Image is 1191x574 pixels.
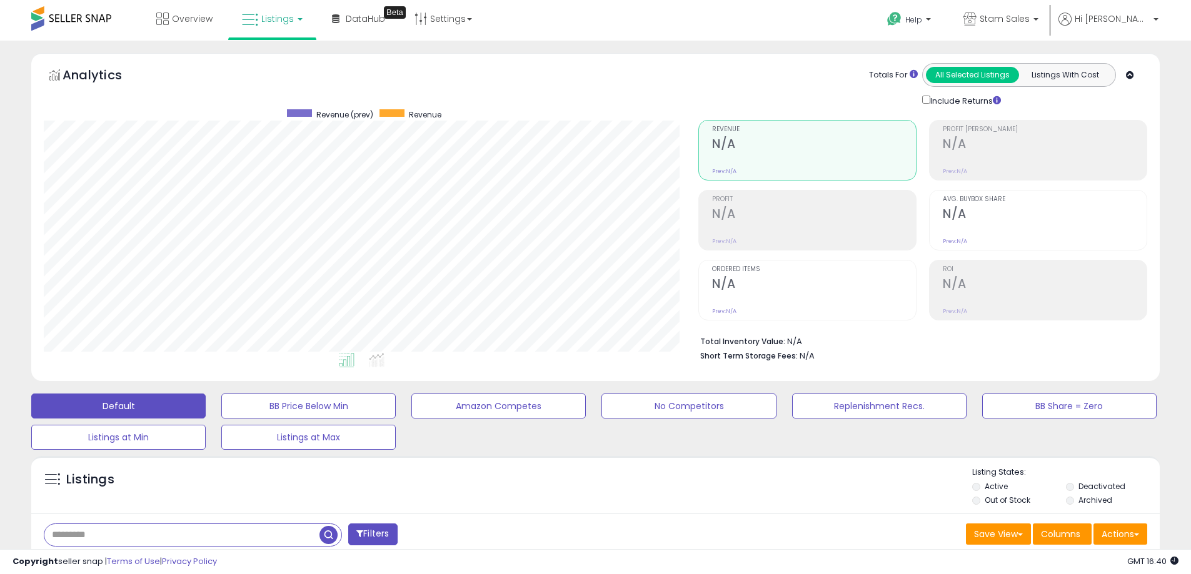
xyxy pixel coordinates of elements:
[712,126,916,133] span: Revenue
[411,393,586,418] button: Amazon Competes
[162,555,217,567] a: Privacy Policy
[943,126,1147,133] span: Profit [PERSON_NAME]
[712,266,916,273] span: Ordered Items
[943,196,1147,203] span: Avg. Buybox Share
[261,12,294,25] span: Listings
[172,12,213,25] span: Overview
[877,2,943,41] a: Help
[1058,12,1158,41] a: Hi [PERSON_NAME]
[1127,555,1178,567] span: 2025-08-14 16:40 GMT
[1041,528,1080,540] span: Columns
[1018,67,1112,83] button: Listings With Cost
[712,307,736,315] small: Prev: N/A
[601,393,776,418] button: No Competitors
[985,481,1008,492] label: Active
[712,167,736,175] small: Prev: N/A
[1075,12,1150,25] span: Hi [PERSON_NAME]
[346,12,385,25] span: DataHub
[887,11,902,27] i: Get Help
[943,266,1147,273] span: ROI
[63,66,146,87] h5: Analytics
[913,93,1016,107] div: Include Returns
[221,425,396,450] button: Listings at Max
[107,555,160,567] a: Terms of Use
[316,109,373,120] span: Revenue (prev)
[966,523,1031,545] button: Save View
[221,393,396,418] button: BB Price Below Min
[1093,523,1147,545] button: Actions
[712,196,916,203] span: Profit
[982,393,1157,418] button: BB Share = Zero
[985,495,1030,505] label: Out of Stock
[943,167,967,175] small: Prev: N/A
[905,14,922,25] span: Help
[712,237,736,245] small: Prev: N/A
[31,393,206,418] button: Default
[700,336,785,347] b: Total Inventory Value:
[943,237,967,245] small: Prev: N/A
[13,555,58,567] strong: Copyright
[943,207,1147,224] h2: N/A
[700,333,1138,348] li: N/A
[943,137,1147,154] h2: N/A
[700,350,798,361] b: Short Term Storage Fees:
[800,350,815,362] span: N/A
[792,393,967,418] button: Replenishment Recs.
[926,67,1019,83] button: All Selected Listings
[1078,481,1125,492] label: Deactivated
[1078,495,1112,505] label: Archived
[972,467,1160,478] p: Listing States:
[13,556,217,568] div: seller snap | |
[66,471,114,488] h5: Listings
[869,69,918,81] div: Totals For
[348,523,397,545] button: Filters
[1033,523,1092,545] button: Columns
[712,277,916,294] h2: N/A
[712,207,916,224] h2: N/A
[31,425,206,450] button: Listings at Min
[712,137,916,154] h2: N/A
[980,12,1030,25] span: Stam Sales
[409,109,441,120] span: Revenue
[943,277,1147,294] h2: N/A
[384,6,406,19] div: Tooltip anchor
[943,307,967,315] small: Prev: N/A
